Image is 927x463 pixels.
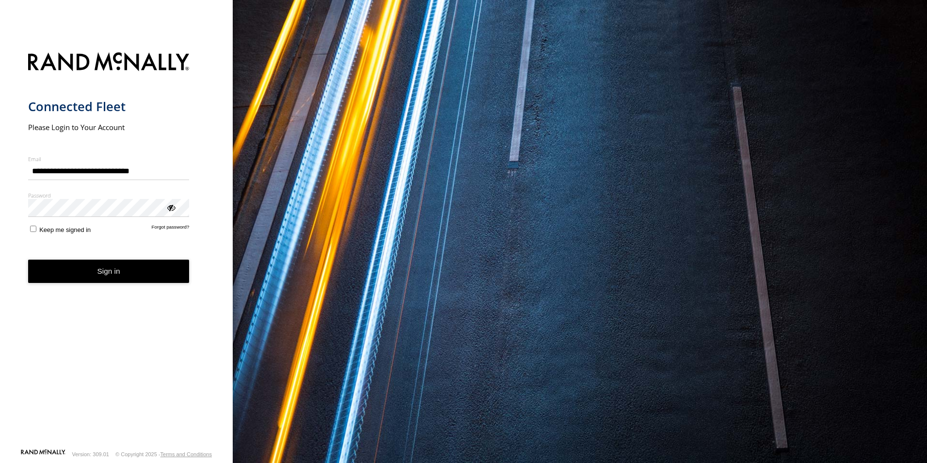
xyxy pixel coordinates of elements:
[166,202,176,212] div: ViewPassword
[72,451,109,457] div: Version: 309.01
[30,226,36,232] input: Keep me signed in
[115,451,212,457] div: © Copyright 2025 -
[160,451,212,457] a: Terms and Conditions
[21,449,65,459] a: Visit our Website
[39,226,91,233] span: Keep me signed in
[152,224,190,233] a: Forgot password?
[28,47,205,448] form: main
[28,122,190,132] h2: Please Login to Your Account
[28,260,190,283] button: Sign in
[28,50,190,75] img: Rand McNally
[28,99,190,115] h1: Connected Fleet
[28,155,190,163] label: Email
[28,192,190,199] label: Password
